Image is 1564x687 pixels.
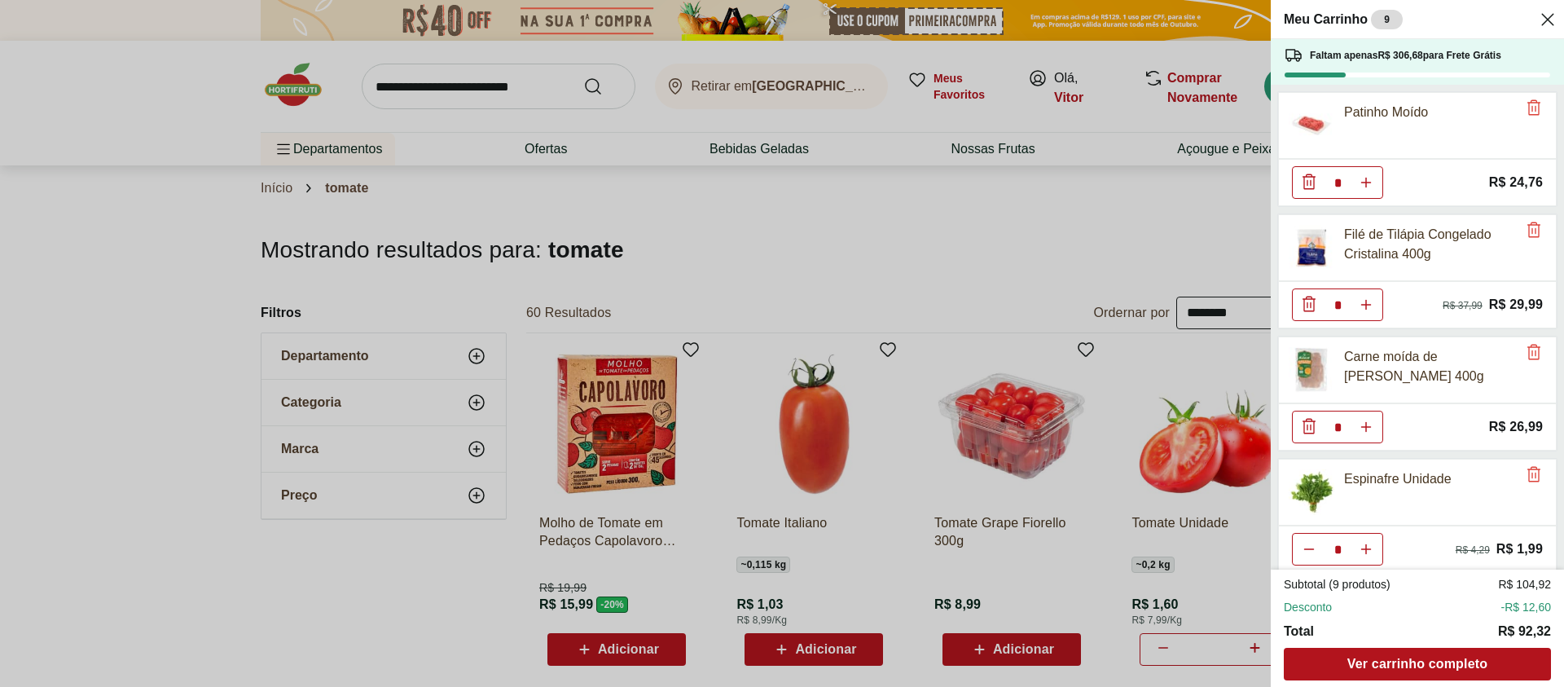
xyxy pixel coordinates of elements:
[1344,103,1428,122] div: Patinho Moído
[1498,622,1551,641] span: R$ 92,32
[1344,347,1517,386] div: Carne moída de [PERSON_NAME] 400g
[1524,221,1544,240] button: Remove
[1501,599,1551,615] span: -R$ 12,60
[1284,622,1314,641] span: Total
[1325,289,1350,320] input: Quantidade Atual
[1456,544,1490,557] span: R$ 4,29
[1347,658,1487,671] span: Ver carrinho completo
[1489,293,1543,315] span: R$ 29,99
[1443,299,1483,312] span: R$ 37,99
[1496,538,1543,560] span: R$ 1,99
[1489,416,1543,438] span: R$ 26,99
[1524,465,1544,485] button: Remove
[1293,411,1325,443] button: Diminuir Quantidade
[1284,599,1332,615] span: Desconto
[1289,103,1334,148] img: Patinho Moído
[1371,10,1403,29] div: 9
[1284,648,1551,680] a: Ver carrinho completo
[1284,576,1390,592] span: Subtotal (9 produtos)
[1289,469,1334,515] img: Espinafre Unidade
[1524,343,1544,363] button: Remove
[1524,99,1544,118] button: Remove
[1498,576,1551,592] span: R$ 104,92
[1310,49,1501,62] span: Faltam apenas R$ 306,68 para Frete Grátis
[1350,288,1382,321] button: Aumentar Quantidade
[1489,171,1543,193] span: R$ 24,76
[1325,534,1350,565] input: Quantidade Atual
[1325,167,1350,198] input: Quantidade Atual
[1293,288,1325,321] button: Diminuir Quantidade
[1350,166,1382,199] button: Aumentar Quantidade
[1344,225,1517,264] div: Filé de Tilápia Congelado Cristalina 400g
[1293,533,1325,566] button: Diminuir Quantidade
[1350,533,1382,566] button: Aumentar Quantidade
[1350,411,1382,443] button: Aumentar Quantidade
[1289,225,1334,271] img: Filé de Tilápia Congelado Cristalina 400g
[1293,166,1325,199] button: Diminuir Quantidade
[1344,469,1452,489] div: Espinafre Unidade
[1325,412,1350,443] input: Quantidade Atual
[1284,10,1403,29] h2: Meu Carrinho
